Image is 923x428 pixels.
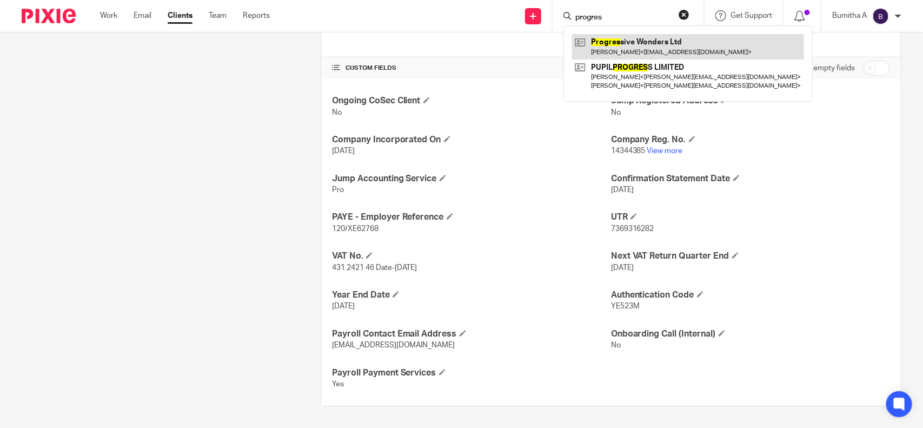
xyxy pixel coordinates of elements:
[332,173,611,185] h4: Jump Accounting Service
[332,212,611,223] h4: PAYE - Employer Reference
[332,147,355,155] span: [DATE]
[332,367,611,379] h4: Payroll Payment Services
[731,12,772,19] span: Get Support
[611,341,621,349] span: No
[679,9,689,20] button: Clear
[332,225,379,233] span: 120/XE62768
[793,63,855,74] label: Show empty fields
[134,10,151,21] a: Email
[209,10,227,21] a: Team
[611,212,890,223] h4: UTR
[332,380,344,388] span: Yes
[647,147,683,155] a: View more
[100,10,117,21] a: Work
[332,95,611,107] h4: Ongoing CoSec Client
[611,186,634,194] span: [DATE]
[872,8,889,25] img: svg%3E
[22,9,76,23] img: Pixie
[611,134,890,146] h4: Company Reg. No.
[332,251,611,262] h4: VAT No.
[832,10,867,21] p: Bumitha A
[611,251,890,262] h4: Next VAT Return Quarter End
[332,341,455,349] span: [EMAIL_ADDRESS][DOMAIN_NAME]
[332,186,344,194] span: Pro
[332,302,355,310] span: [DATE]
[574,13,672,23] input: Search
[611,225,654,233] span: 7369316282
[611,147,646,155] span: 14344385
[332,134,611,146] h4: Company Incorporated On
[611,109,621,116] span: No
[168,10,192,21] a: Clients
[611,264,634,272] span: [DATE]
[332,64,611,73] h4: CUSTOM FIELDS
[332,328,611,340] h4: Payroll Contact Email Address
[332,264,417,272] span: 431 2421 46 Date-[DATE]
[611,173,890,185] h4: Confirmation Statement Date
[611,302,640,310] span: YE523M
[332,109,342,116] span: No
[611,289,890,301] h4: Authentication Code
[611,328,890,340] h4: Onboarding Call (Internal)
[243,10,270,21] a: Reports
[332,289,611,301] h4: Year End Date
